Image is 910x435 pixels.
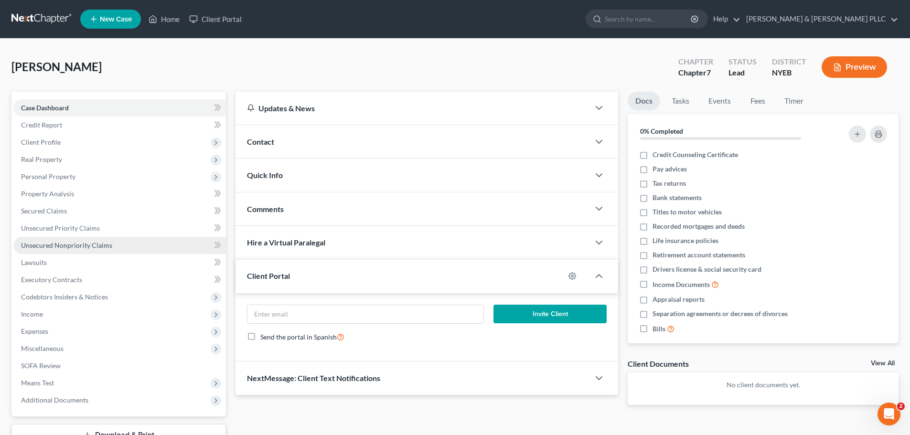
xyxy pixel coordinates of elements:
span: Secured Claims [21,207,67,215]
span: Executory Contracts [21,276,82,284]
span: Additional Documents [21,396,88,404]
span: Unsecured Nonpriority Claims [21,241,112,249]
a: Timer [777,92,811,110]
span: Bills [653,324,665,334]
button: Preview [822,56,887,78]
span: Miscellaneous [21,344,64,352]
a: Executory Contracts [13,271,226,288]
span: Bank statements [653,193,702,202]
span: SOFA Review [21,361,61,370]
div: Status [728,56,757,67]
span: [PERSON_NAME] [11,60,102,74]
a: Secured Claims [13,202,226,220]
span: Recorded mortgages and deeds [653,222,745,231]
span: Lawsuits [21,258,47,266]
a: Client Portal [184,11,246,28]
span: Appraisal reports [653,295,705,304]
a: Docs [628,92,660,110]
p: No client documents yet. [635,380,891,390]
span: Separation agreements or decrees of divorces [653,309,788,318]
input: Search by name... [605,10,692,28]
span: Case Dashboard [21,104,69,112]
a: [PERSON_NAME] & [PERSON_NAME] PLLC [741,11,898,28]
div: Chapter [678,67,713,78]
a: Case Dashboard [13,99,226,117]
span: Tax returns [653,179,686,188]
div: Lead [728,67,757,78]
span: Unsecured Priority Claims [21,224,100,232]
div: Chapter [678,56,713,67]
span: Property Analysis [21,190,74,198]
span: Income [21,310,43,318]
a: Tasks [664,92,697,110]
span: Codebtors Insiders & Notices [21,293,108,301]
a: Unsecured Nonpriority Claims [13,237,226,254]
span: Life insurance policies [653,236,718,245]
span: Income Documents [653,280,710,289]
span: Send the portal in Spanish [260,333,337,341]
span: Personal Property [21,172,75,180]
a: Fees [742,92,773,110]
span: NextMessage: Client Text Notifications [247,373,380,382]
span: Contact [247,137,274,146]
span: Hire a Virtual Paralegal [247,238,325,247]
a: Property Analysis [13,185,226,202]
a: View All [871,360,895,367]
span: Credit Counseling Certificate [653,150,738,159]
span: Retirement account statements [653,250,745,260]
span: Client Portal [247,271,290,280]
div: NYEB [772,67,806,78]
iframe: Intercom live chat [878,403,900,425]
strong: 0% Completed [640,127,683,135]
span: Titles to motor vehicles [653,207,722,217]
a: Events [701,92,739,110]
span: Means Test [21,379,54,387]
span: Drivers license & social security card [653,265,761,274]
span: Comments [247,204,284,213]
input: Enter email [247,305,483,323]
div: District [772,56,806,67]
a: Credit Report [13,117,226,134]
span: New Case [100,16,132,23]
a: Unsecured Priority Claims [13,220,226,237]
span: 7 [707,68,711,77]
a: Home [144,11,184,28]
span: Pay advices [653,164,687,174]
span: Client Profile [21,138,61,146]
span: Real Property [21,155,62,163]
a: SOFA Review [13,357,226,374]
span: Expenses [21,327,48,335]
div: Client Documents [628,359,689,369]
button: Invite Client [493,305,607,324]
a: Lawsuits [13,254,226,271]
span: 2 [897,403,905,410]
span: Quick Info [247,170,283,180]
div: Updates & News [247,103,578,113]
a: Help [708,11,740,28]
span: Credit Report [21,121,62,129]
